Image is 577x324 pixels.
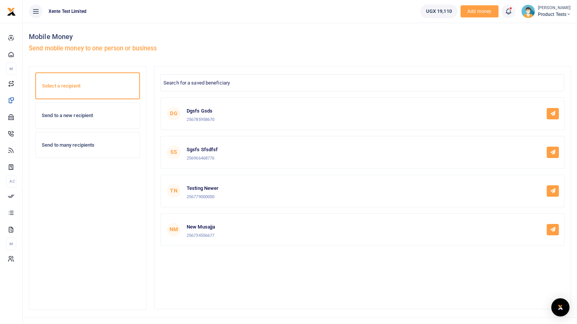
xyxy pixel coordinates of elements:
[187,194,214,199] small: 256779000000
[187,224,215,230] h6: New Musajja
[35,102,140,129] a: Send to a new recipient
[187,233,214,238] small: 256734556677
[167,184,181,198] span: TN
[42,83,133,89] h6: Select a recipient
[6,63,16,75] li: M
[160,77,564,88] span: Search for a saved beneficiary
[521,5,571,18] a: profile-user [PERSON_NAME] Product Tests
[6,238,16,250] li: M
[35,132,140,158] a: Send to many recipients
[29,33,297,41] h4: Mobile Money
[417,5,461,18] li: Wallet ballance
[42,113,134,119] h6: Send to a new recipient
[160,74,564,91] span: Search for a saved beneficiary
[35,72,140,100] a: Select a recipient
[187,147,218,153] h6: Sgsfs Sfsdfsf
[42,142,134,148] h6: Send to many recipients
[461,5,498,18] span: Add money
[6,175,16,188] li: Ac
[538,5,571,11] small: [PERSON_NAME]
[167,223,181,236] span: NM
[187,117,214,122] small: 256785958670
[521,5,535,18] img: profile-user
[7,7,16,16] img: logo-small
[167,146,181,159] span: SS
[29,45,297,52] h5: Send mobile money to one person or business
[187,185,219,191] h6: Testing Newer
[426,8,452,15] span: UGX 19,110
[551,298,569,316] div: Open Intercom Messenger
[167,107,181,121] span: DG
[187,155,214,161] small: 256966468776
[461,5,498,18] li: Toup your wallet
[46,8,90,15] span: Xente Test Limited
[7,8,16,14] a: logo-small logo-large logo-large
[420,5,458,18] a: UGX 19,110
[461,8,498,14] a: Add money
[187,108,214,114] h6: Dgsfs Gsds
[538,11,571,18] span: Product Tests
[164,80,230,86] span: Search for a saved beneficiary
